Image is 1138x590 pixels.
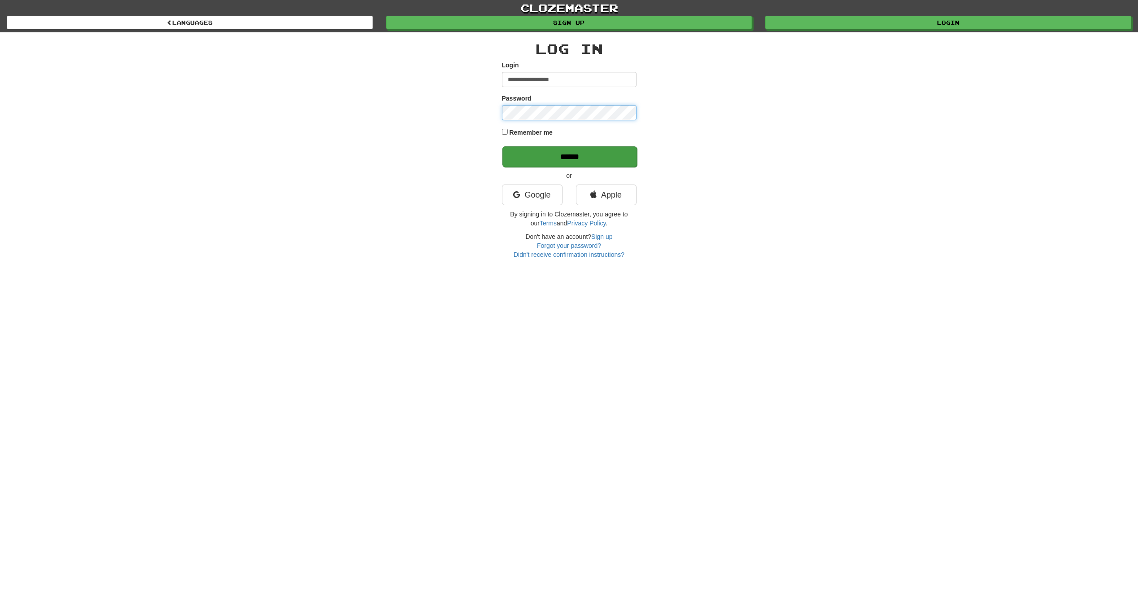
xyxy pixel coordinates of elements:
[502,210,637,228] p: By signing in to Clozemaster, you agree to our and .
[509,128,553,137] label: Remember me
[537,242,601,249] a: Forgot your password?
[540,220,557,227] a: Terms
[502,61,519,70] label: Login
[386,16,752,29] a: Sign up
[502,185,562,205] a: Google
[567,220,606,227] a: Privacy Policy
[514,251,624,258] a: Didn't receive confirmation instructions?
[765,16,1131,29] a: Login
[7,16,373,29] a: Languages
[502,94,532,103] label: Password
[502,41,637,56] h2: Log In
[502,232,637,259] div: Don't have an account?
[591,233,612,240] a: Sign up
[502,171,637,180] p: or
[576,185,637,205] a: Apple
